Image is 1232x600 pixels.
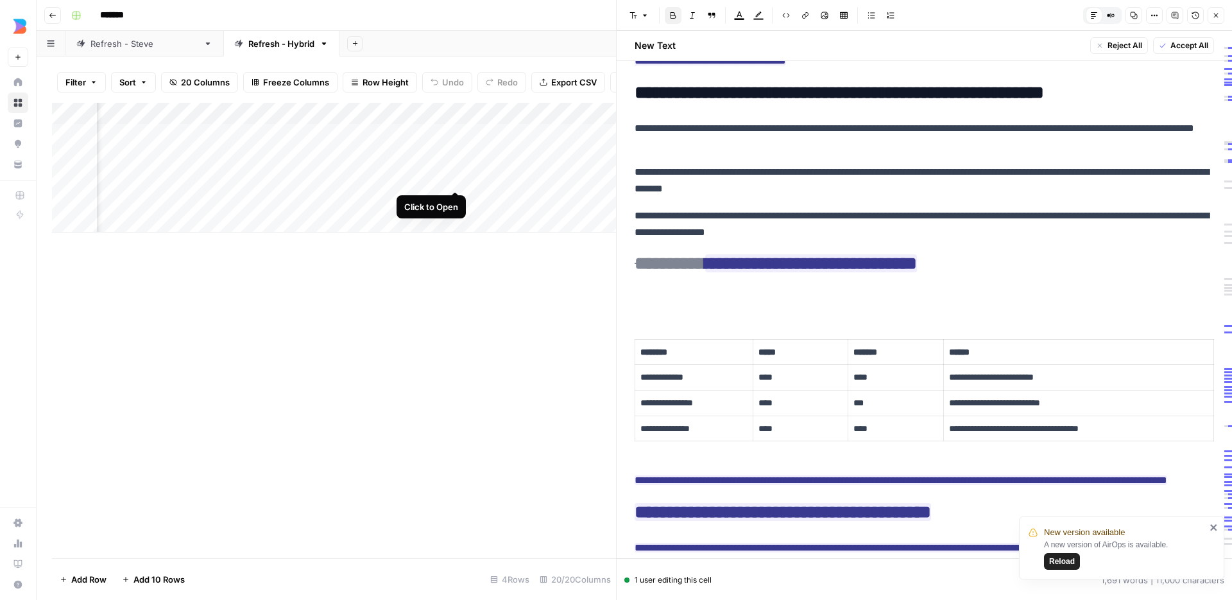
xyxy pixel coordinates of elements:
div: A new version of AirOps is available. [1044,539,1206,570]
button: Workspace: Builder.io [8,10,28,42]
button: Add Row [52,569,114,590]
span: Add 10 Rows [133,573,185,586]
a: Opportunities [8,134,28,154]
div: Click to Open [404,200,458,213]
a: Insights [8,113,28,134]
h2: New Text [635,39,676,52]
a: Refresh - [PERSON_NAME] [65,31,223,57]
div: Refresh - [PERSON_NAME] [90,37,198,50]
a: Home [8,72,28,93]
button: Accept All [1153,37,1214,54]
span: Filter [65,76,86,89]
img: Builder.io Logo [8,15,31,38]
div: 4 Rows [485,569,535,590]
span: Redo [497,76,518,89]
button: Reject All [1090,37,1148,54]
button: 20 Columns [161,72,238,93]
a: Refresh - Hybrid [223,31,339,57]
div: 1 user editing this cell [624,574,712,586]
span: Row Height [363,76,409,89]
div: Refresh - Hybrid [248,37,314,50]
button: Row Height [343,72,417,93]
a: Your Data [8,154,28,175]
button: Help + Support [8,574,28,595]
button: close [1210,522,1219,533]
span: Sort [119,76,136,89]
div: 1,691 words | 11,000 characters [1101,574,1224,587]
a: Learning Hub [8,554,28,574]
span: Undo [442,76,464,89]
button: Undo [422,72,472,93]
span: Accept All [1170,40,1208,51]
a: Usage [8,533,28,554]
button: Sort [111,72,156,93]
a: Settings [8,513,28,533]
span: 20 Columns [181,76,230,89]
div: 20/20 Columns [535,569,616,590]
button: Add 10 Rows [114,569,193,590]
span: Reload [1049,556,1075,567]
span: Add Row [71,573,107,586]
button: Export CSV [531,72,605,93]
span: New version available [1044,526,1125,539]
button: Redo [477,72,526,93]
span: Freeze Columns [263,76,329,89]
button: Filter [57,72,106,93]
a: Browse [8,93,28,113]
button: Reload [1044,553,1080,570]
button: Freeze Columns [243,72,338,93]
span: Reject All [1108,40,1142,51]
span: Export CSV [551,76,597,89]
